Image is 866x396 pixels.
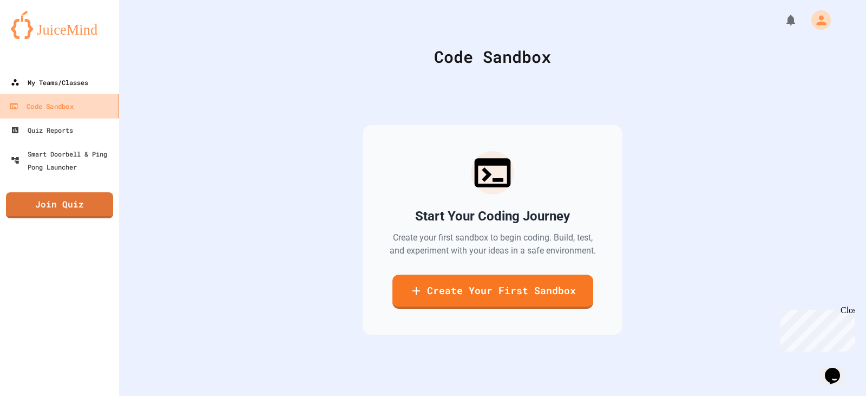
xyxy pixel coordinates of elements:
[415,207,570,225] h2: Start Your Coding Journey
[800,8,834,33] div: My Account
[11,124,73,137] div: Quiz Reports
[11,11,108,39] img: logo-orange.svg
[392,275,593,309] a: Create Your First Sandbox
[6,192,113,218] a: Join Quiz
[821,353,855,385] iframe: chat widget
[146,44,839,69] div: Code Sandbox
[764,11,800,29] div: My Notifications
[11,76,88,89] div: My Teams/Classes
[776,306,855,352] iframe: chat widget
[9,100,73,113] div: Code Sandbox
[11,147,115,173] div: Smart Doorbell & Ping Pong Launcher
[4,4,75,69] div: Chat with us now!Close
[389,231,596,257] p: Create your first sandbox to begin coding. Build, test, and experiment with your ideas in a safe ...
